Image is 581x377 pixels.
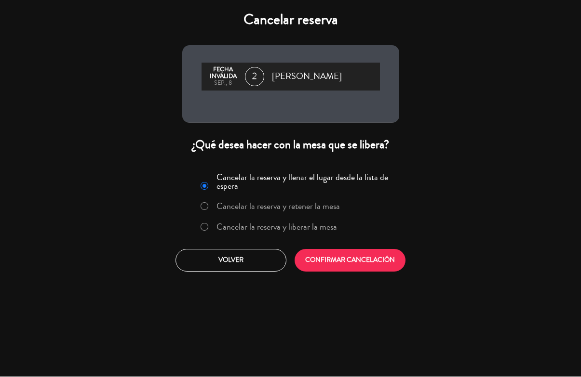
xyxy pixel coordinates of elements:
div: sep., 8 [206,80,240,87]
button: Volver [176,249,286,272]
button: CONFIRMAR CANCELACIÓN [295,249,405,272]
h4: Cancelar reserva [182,12,399,29]
label: Cancelar la reserva y retener la mesa [216,202,340,211]
div: ¿Qué desea hacer con la mesa que se libera? [182,138,399,153]
span: [PERSON_NAME] [272,70,342,84]
label: Cancelar la reserva y liberar la mesa [216,223,337,232]
span: 2 [245,67,264,87]
label: Cancelar la reserva y llenar el lugar desde la lista de espera [216,173,393,191]
div: Fecha inválida [206,67,240,80]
